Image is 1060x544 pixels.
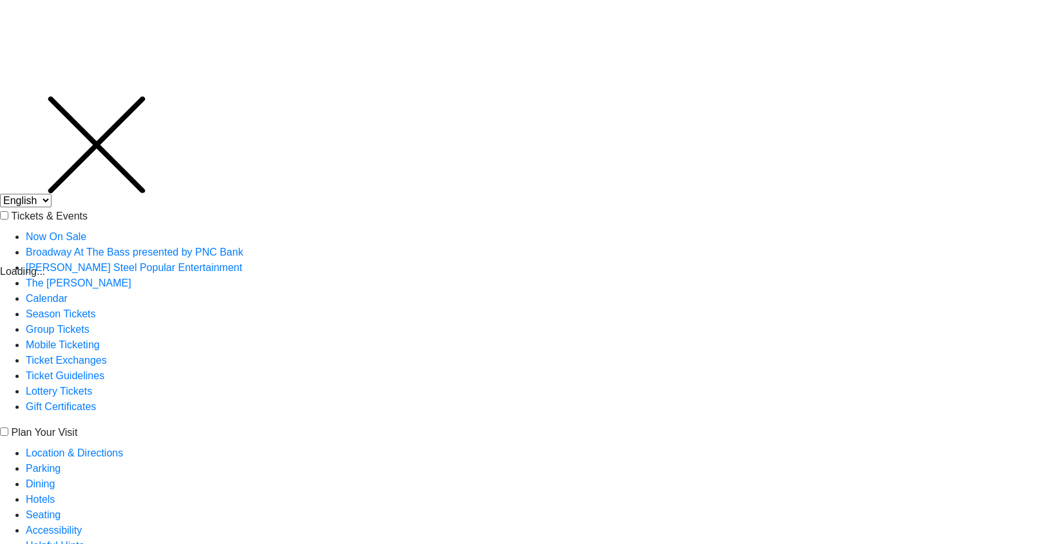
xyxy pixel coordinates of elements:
a: The [PERSON_NAME] [26,277,131,288]
label: Plan Your Visit [11,425,77,440]
a: Parking [26,463,61,474]
a: Group Tickets [26,324,90,335]
a: Lottery Tickets [26,386,92,397]
a: Dining [26,478,55,489]
a: Seating [26,509,61,520]
a: Accessibility [26,525,82,536]
label: Tickets & Events [11,209,88,224]
a: [PERSON_NAME] Steel Popular Entertainment [26,262,242,273]
a: Location & Directions [26,447,123,458]
a: Now On Sale [26,231,86,242]
a: Ticket Exchanges [26,355,107,366]
a: Calendar [26,293,68,304]
a: Broadway At The Bass presented by PNC Bank [26,247,243,258]
a: Mobile Ticketing [26,339,100,350]
a: Ticket Guidelines [26,370,104,381]
a: Gift Certificates [26,401,96,412]
a: Season Tickets [26,308,96,319]
a: Hotels [26,494,55,505]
